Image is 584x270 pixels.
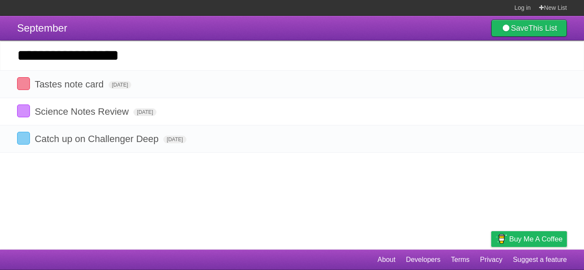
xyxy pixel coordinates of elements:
b: This List [528,24,557,32]
a: Suggest a feature [513,252,567,268]
a: About [378,252,395,268]
span: [DATE] [109,81,132,89]
span: Science Notes Review [35,106,131,117]
span: September [17,22,67,34]
a: Privacy [480,252,502,268]
a: Terms [451,252,470,268]
label: Done [17,132,30,145]
a: SaveThis List [491,20,567,37]
a: Developers [406,252,440,268]
span: Catch up on Challenger Deep [35,134,161,144]
span: Tastes note card [35,79,106,90]
span: [DATE] [133,108,156,116]
label: Done [17,105,30,117]
span: [DATE] [163,136,186,143]
a: Buy me a coffee [491,231,567,247]
label: Done [17,77,30,90]
span: Buy me a coffee [509,232,563,247]
img: Buy me a coffee [496,232,507,246]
